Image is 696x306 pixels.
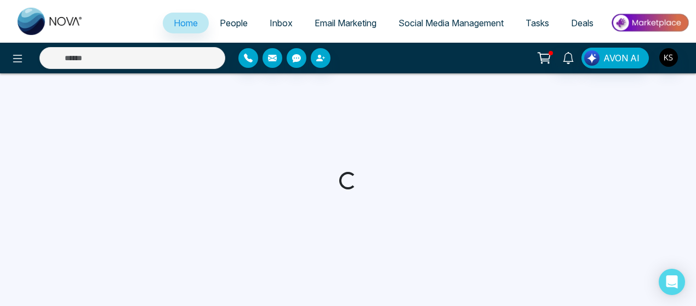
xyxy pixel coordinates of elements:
[18,8,83,35] img: Nova CRM Logo
[560,13,604,33] a: Deals
[584,50,600,66] img: Lead Flow
[174,18,198,28] span: Home
[571,18,594,28] span: Deals
[603,51,640,65] span: AVON AI
[515,13,560,33] a: Tasks
[304,13,387,33] a: Email Marketing
[209,13,259,33] a: People
[659,48,678,67] img: User Avatar
[163,13,209,33] a: Home
[581,48,649,68] button: AVON AI
[398,18,504,28] span: Social Media Management
[270,18,293,28] span: Inbox
[315,18,376,28] span: Email Marketing
[259,13,304,33] a: Inbox
[659,269,685,295] div: Open Intercom Messenger
[610,10,689,35] img: Market-place.gif
[220,18,248,28] span: People
[526,18,549,28] span: Tasks
[387,13,515,33] a: Social Media Management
